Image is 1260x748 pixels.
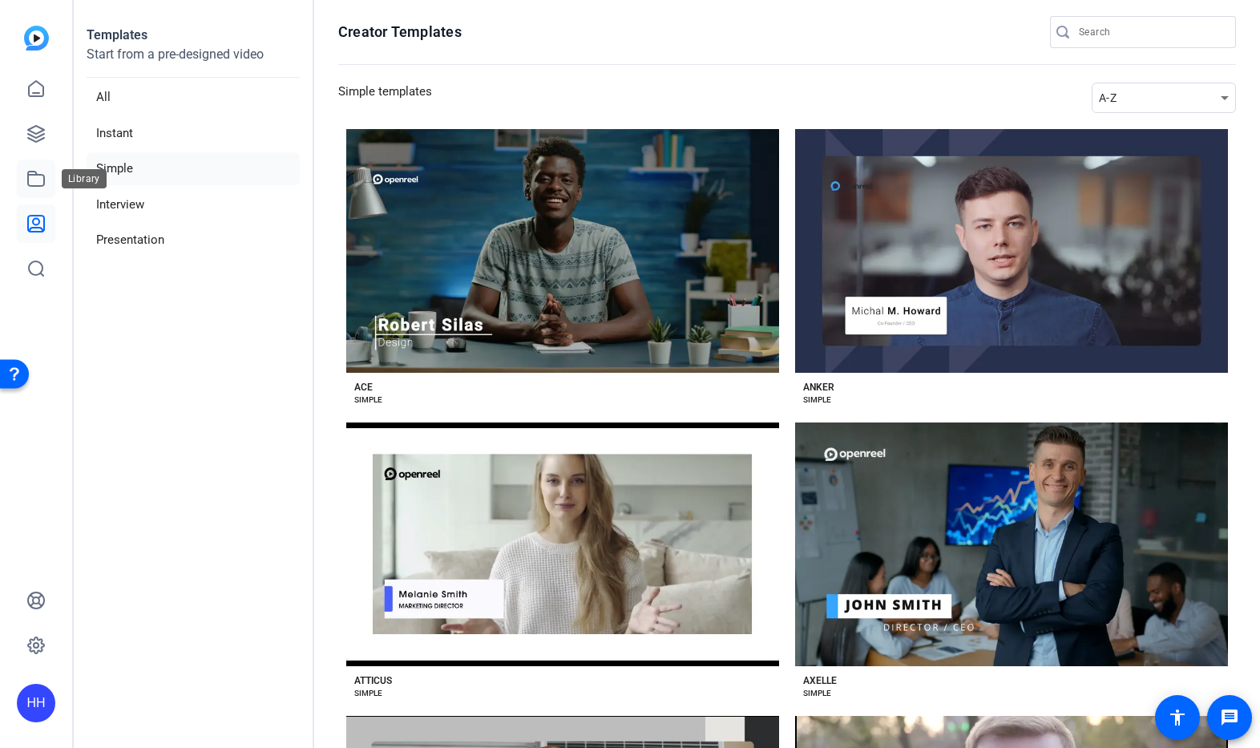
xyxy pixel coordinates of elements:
button: Template image [795,129,1228,373]
li: Simple [87,152,300,185]
div: SIMPLE [354,687,382,700]
button: Template image [346,129,779,373]
img: blue-gradient.svg [24,26,49,51]
h1: Creator Templates [338,22,462,42]
mat-icon: message [1220,708,1239,727]
div: SIMPLE [803,394,831,406]
li: Instant [87,117,300,150]
div: Library [62,169,107,188]
li: Presentation [87,224,300,257]
div: ANKER [803,381,834,394]
strong: Templates [87,27,147,42]
span: A-Z [1099,91,1117,104]
input: Search [1079,22,1223,42]
p: Start from a pre-designed video [87,45,300,78]
li: All [87,81,300,114]
button: Template image [795,423,1228,666]
li: Interview [87,188,300,221]
button: Template image [346,423,779,666]
div: ACE [354,381,373,394]
div: SIMPLE [354,394,382,406]
div: AXELLE [803,674,837,687]
div: SIMPLE [803,687,831,700]
div: HH [17,684,55,722]
mat-icon: accessibility [1168,708,1187,727]
div: ATTICUS [354,674,392,687]
h3: Simple templates [338,83,432,113]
